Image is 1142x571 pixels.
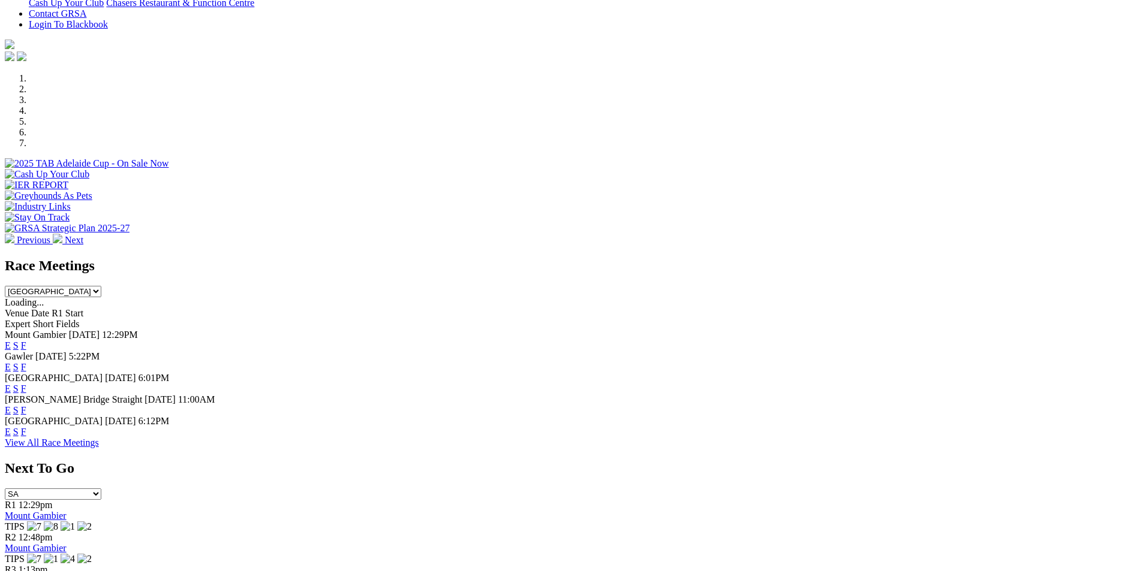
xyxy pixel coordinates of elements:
[5,223,129,234] img: GRSA Strategic Plan 2025-27
[144,394,176,404] span: [DATE]
[61,554,75,564] img: 4
[77,554,92,564] img: 2
[52,308,83,318] span: R1 Start
[5,169,89,180] img: Cash Up Your Club
[5,543,67,553] a: Mount Gambier
[5,437,99,448] a: View All Race Meetings
[5,427,11,437] a: E
[5,235,53,245] a: Previous
[5,500,16,510] span: R1
[5,460,1137,476] h2: Next To Go
[44,554,58,564] img: 1
[29,8,86,19] a: Contact GRSA
[61,521,75,532] img: 1
[13,383,19,394] a: S
[21,362,26,372] a: F
[21,405,26,415] a: F
[5,416,103,426] span: [GEOGRAPHIC_DATA]
[27,521,41,532] img: 7
[19,500,53,510] span: 12:29pm
[5,52,14,61] img: facebook.svg
[65,235,83,245] span: Next
[5,201,71,212] img: Industry Links
[5,212,70,223] img: Stay On Track
[13,405,19,415] a: S
[5,330,67,340] span: Mount Gambier
[5,40,14,49] img: logo-grsa-white.png
[5,373,103,383] span: [GEOGRAPHIC_DATA]
[13,340,19,351] a: S
[5,521,25,531] span: TIPS
[5,351,33,361] span: Gawler
[19,532,53,542] span: 12:48pm
[17,52,26,61] img: twitter.svg
[53,234,62,243] img: chevron-right-pager-white.svg
[102,330,138,340] span: 12:29PM
[5,308,29,318] span: Venue
[5,180,68,191] img: IER REPORT
[5,362,11,372] a: E
[5,554,25,564] span: TIPS
[178,394,215,404] span: 11:00AM
[31,308,49,318] span: Date
[21,340,26,351] a: F
[13,427,19,437] a: S
[44,521,58,532] img: 8
[5,394,142,404] span: [PERSON_NAME] Bridge Straight
[5,532,16,542] span: R2
[138,416,170,426] span: 6:12PM
[13,362,19,372] a: S
[105,373,136,383] span: [DATE]
[5,191,92,201] img: Greyhounds As Pets
[5,405,11,415] a: E
[5,258,1137,274] h2: Race Meetings
[53,235,83,245] a: Next
[5,297,44,307] span: Loading...
[5,234,14,243] img: chevron-left-pager-white.svg
[105,416,136,426] span: [DATE]
[5,319,31,329] span: Expert
[35,351,67,361] span: [DATE]
[5,340,11,351] a: E
[33,319,54,329] span: Short
[27,554,41,564] img: 7
[69,351,100,361] span: 5:22PM
[5,510,67,521] a: Mount Gambier
[5,383,11,394] a: E
[56,319,79,329] span: Fields
[21,383,26,394] a: F
[5,158,169,169] img: 2025 TAB Adelaide Cup - On Sale Now
[69,330,100,340] span: [DATE]
[21,427,26,437] a: F
[17,235,50,245] span: Previous
[29,19,108,29] a: Login To Blackbook
[77,521,92,532] img: 2
[138,373,170,383] span: 6:01PM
